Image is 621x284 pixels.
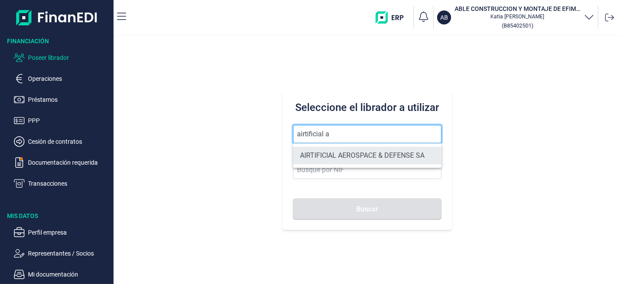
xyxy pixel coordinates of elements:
[28,269,110,280] p: Mi documentación
[14,94,110,105] button: Préstamos
[293,147,441,164] li: AIRTIFICIAL AEROSPACE & DEFENSE SA
[28,136,110,147] p: Cesión de contratos
[28,248,110,259] p: Representantes / Socios
[502,22,533,29] small: Copiar cif
[14,115,110,126] button: PPP
[455,13,580,20] p: Katia [PERSON_NAME]
[14,136,110,147] button: Cesión de contratos
[293,198,441,219] button: Buscar
[293,161,441,179] input: Busque por NIF
[14,227,110,238] button: Perfil empresa
[437,4,594,31] button: ABABLE CONSTRUCCION Y MONTAJE DE EFIMEROS SLKatia [PERSON_NAME](B85402501)
[28,52,110,63] p: Poseer librador
[14,248,110,259] button: Representantes / Socios
[28,115,110,126] p: PPP
[28,94,110,105] p: Préstamos
[28,227,110,238] p: Perfil empresa
[28,157,110,168] p: Documentación requerida
[376,11,410,24] img: erp
[16,7,98,28] img: Logo de aplicación
[356,206,378,212] span: Buscar
[28,73,110,84] p: Operaciones
[293,125,441,143] input: Seleccione la razón social
[14,178,110,189] button: Transacciones
[14,157,110,168] button: Documentación requerida
[455,4,580,13] h3: ABLE CONSTRUCCION Y MONTAJE DE EFIMEROS SL
[14,52,110,63] button: Poseer librador
[28,178,110,189] p: Transacciones
[440,13,448,22] p: AB
[293,100,441,114] h3: Seleccione el librador a utilizar
[14,269,110,280] button: Mi documentación
[14,73,110,84] button: Operaciones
